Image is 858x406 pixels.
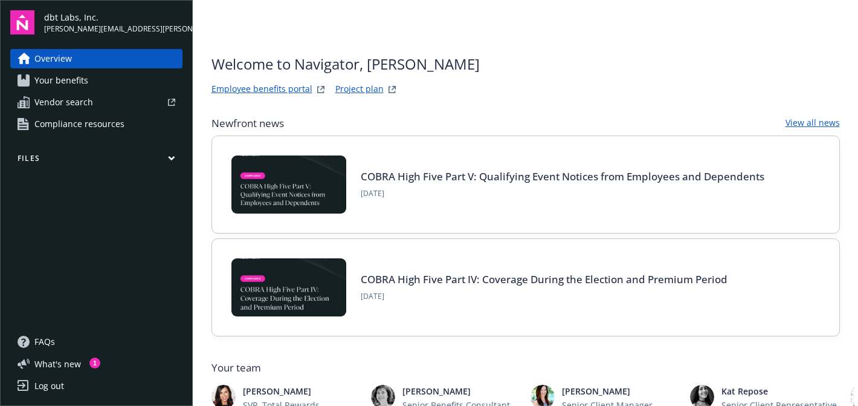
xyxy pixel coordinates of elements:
span: Your benefits [34,71,88,90]
span: [PERSON_NAME][EMAIL_ADDRESS][PERSON_NAME][DOMAIN_NAME] [44,24,182,34]
span: Vendor search [34,93,93,112]
span: Overview [34,49,72,68]
button: dbt Labs, Inc.[PERSON_NAME][EMAIL_ADDRESS][PERSON_NAME][DOMAIN_NAME] [44,10,182,34]
a: Your benefits [10,71,182,90]
div: Log out [34,376,64,396]
a: Employee benefits portal [211,82,312,97]
img: navigator-logo.svg [10,10,34,34]
img: BLOG-Card Image - Compliance - COBRA High Five Pt 4 - 09-04-25.jpg [231,258,346,316]
a: View all news [785,116,840,131]
span: What ' s new [34,358,81,370]
span: Kat Repose [721,385,840,398]
img: BLOG-Card Image - Compliance - COBRA High Five Pt 5 - 09-11-25.jpg [231,156,346,214]
span: [PERSON_NAME] [243,385,361,398]
a: striveWebsite [314,82,328,97]
a: COBRA High Five Part IV: Coverage During the Election and Premium Period [361,272,727,286]
div: 1 [89,358,100,368]
span: [DATE] [361,291,727,302]
span: Compliance resources [34,114,124,134]
span: FAQs [34,332,55,352]
a: FAQs [10,332,182,352]
button: What's new1 [10,358,100,370]
a: Project plan [335,82,384,97]
span: [PERSON_NAME] [562,385,680,398]
button: Files [10,153,182,168]
span: [DATE] [361,188,764,199]
a: Compliance resources [10,114,182,134]
a: Overview [10,49,182,68]
span: Your team [211,361,840,375]
span: dbt Labs, Inc. [44,11,182,24]
a: COBRA High Five Part V: Qualifying Event Notices from Employees and Dependents [361,169,764,183]
a: projectPlanWebsite [385,82,399,97]
span: Newfront news [211,116,284,131]
a: Vendor search [10,93,182,112]
span: [PERSON_NAME] [402,385,521,398]
span: Welcome to Navigator , [PERSON_NAME] [211,53,480,75]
